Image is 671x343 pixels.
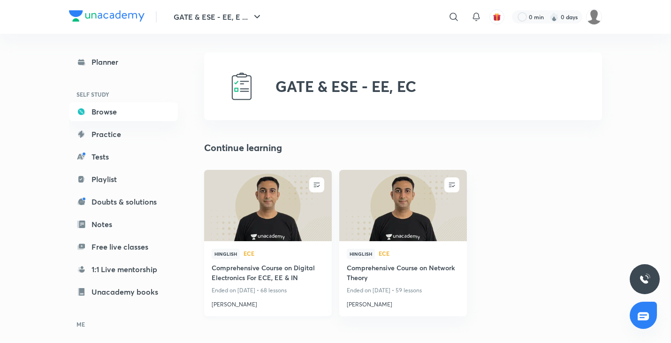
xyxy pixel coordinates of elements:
span: ECE [244,251,324,256]
button: avatar [489,9,504,24]
span: Hinglish [212,249,240,259]
a: [PERSON_NAME] [347,297,459,309]
h6: ME [69,316,178,332]
a: [PERSON_NAME] [212,297,324,309]
a: Tests [69,147,178,166]
a: Practice [69,125,178,144]
a: Comprehensive Course on Network Theory [347,263,459,284]
a: Unacademy books [69,282,178,301]
button: GATE & ESE - EE, E ... [168,8,268,26]
img: new-thumbnail [338,169,468,242]
img: avatar [493,13,501,21]
a: ECE [244,251,324,257]
span: Hinglish [347,249,375,259]
img: new-thumbnail [203,169,333,242]
a: ECE [379,251,459,257]
a: Planner [69,53,178,71]
a: new-thumbnail [339,170,467,241]
a: new-thumbnail [204,170,332,241]
a: 1:1 Live mentorship [69,260,178,279]
h2: GATE & ESE - EE, EC [275,77,416,95]
span: ECE [379,251,459,256]
p: Ended on [DATE] • 68 lessons [212,284,324,297]
p: Ended on [DATE] • 59 lessons [347,284,459,297]
a: Playlist [69,170,178,189]
img: Tarun Kumar [586,9,602,25]
img: GATE & ESE - EE, EC [227,71,257,101]
a: Comprehensive Course on Digital Electronics For ECE, EE & IN [212,263,324,284]
img: ttu [639,274,650,285]
a: Doubts & solutions [69,192,178,211]
a: Free live classes [69,237,178,256]
h6: SELF STUDY [69,86,178,102]
img: streak [549,12,559,22]
a: Company Logo [69,10,145,24]
h2: Continue learning [204,141,282,155]
a: Browse [69,102,178,121]
img: Company Logo [69,10,145,22]
a: Notes [69,215,178,234]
